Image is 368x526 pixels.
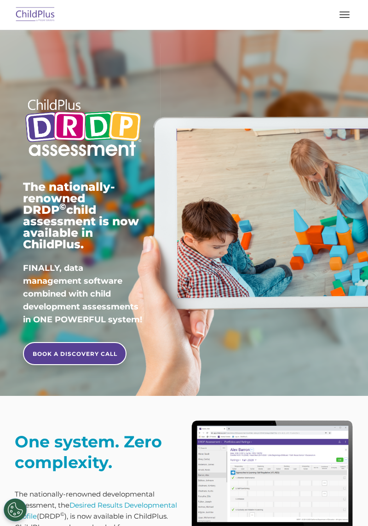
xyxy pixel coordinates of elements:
[23,342,126,365] a: BOOK A DISCOVERY CALL
[15,501,177,520] a: Desired Results Developmental Profile
[60,511,64,517] sup: ©
[14,4,57,26] img: ChildPlus by Procare Solutions
[23,263,142,325] span: FINALLY, data management software combined with child development assessments in ONE POWERFUL sys...
[4,498,27,521] button: Cookies Settings
[23,180,139,251] span: The nationally-renowned DRDP child assessment is now available in ChildPlus.
[23,92,144,165] img: Copyright - DRDP Logo Light
[59,201,66,212] sup: ©
[15,432,162,472] strong: One system. Zero complexity.
[217,427,368,526] iframe: Chat Widget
